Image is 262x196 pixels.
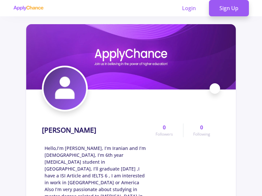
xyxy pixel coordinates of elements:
span: Following [193,131,210,137]
span: 0 [200,123,203,131]
span: Followers [156,131,173,137]
a: 0Followers [146,123,183,137]
img: HODA ZAREPOUR cover image [26,24,236,90]
h1: [PERSON_NAME] [42,126,96,134]
span: 0 [163,123,166,131]
img: applychance logo text only [13,6,44,11]
img: HODA ZAREPOUR avatar [44,67,86,110]
a: 0Following [183,123,220,137]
